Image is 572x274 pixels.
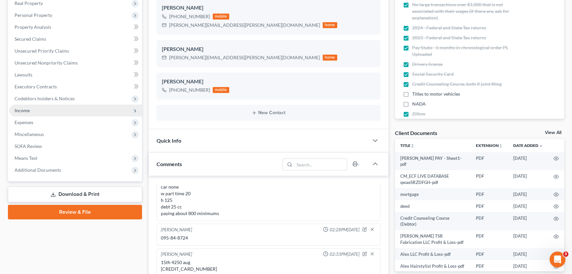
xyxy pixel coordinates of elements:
[412,111,425,117] span: Zillow
[395,260,471,272] td: Alex Hairstylist Profit & Loss-pdf
[395,212,471,230] td: Credit Counseling Course (Debtor)
[15,24,51,30] span: Property Analysis
[9,45,142,57] a: Unsecured Priority Claims
[15,143,42,149] span: SOFA Review
[395,188,471,200] td: mortgage
[508,200,548,212] td: [DATE]
[330,251,360,257] span: 02:33PM[DATE]
[15,108,30,113] span: Income
[476,143,503,148] a: Extensionunfold_more
[550,251,565,267] iframe: Intercom live chat
[508,170,548,188] td: [DATE]
[395,152,471,170] td: [PERSON_NAME] PAY - Sheet1-pdf
[162,110,375,115] button: New Contact
[9,81,142,93] a: Executory Contracts
[412,91,460,97] span: Titles to motor vehicles
[15,119,33,125] span: Expenses
[513,143,543,148] a: Date Added expand_more
[161,227,192,233] div: [PERSON_NAME]
[15,60,78,66] span: Unsecured Nonpriority Claims
[323,55,337,61] div: home
[9,33,142,45] a: Secured Claims
[161,151,376,217] div: google h yes deed mortg no value 350 mortg 315 plus heloc 20 married yes kids 4 prior no car none...
[471,200,508,212] td: PDF
[9,21,142,33] a: Property Analysis
[162,45,375,53] div: [PERSON_NAME]
[395,170,471,188] td: CM_ECF LIVE DATABASE qwaeSRZDFGH-pdf
[395,230,471,249] td: [PERSON_NAME] TSR Fabrication LLC Profit & Loss-pdf
[545,130,561,135] a: View All
[169,54,320,61] div: [PERSON_NAME][EMAIL_ADDRESS][PERSON_NAME][DOMAIN_NAME]
[9,140,142,152] a: SOFA Review
[412,101,426,107] span: NADA
[294,159,347,170] input: Search...
[9,69,142,81] a: Lawsuits
[15,48,69,54] span: Unsecured Priority Claims
[161,235,376,241] div: 095-84-8724
[15,155,37,161] span: Means Test
[169,13,210,20] div: [PHONE_NUMBER]
[15,96,75,101] span: Codebtors Insiders & Notices
[471,170,508,188] td: PDF
[412,71,454,77] span: Social Security Card
[471,152,508,170] td: PDF
[157,161,182,167] span: Comments
[8,205,142,219] a: Review & File
[412,34,486,41] span: 2023 - Federal and State Tax returns
[508,212,548,230] td: [DATE]
[395,248,471,260] td: Alex LLC Profit & Loss-pdf
[412,44,516,58] span: Pay Stubs - 6 months in chronological order PL Uploaded
[508,248,548,260] td: [DATE]
[330,227,360,233] span: 02:28PM[DATE]
[15,36,46,42] span: Secured Claims
[395,200,471,212] td: deed
[499,144,503,148] i: unfold_more
[8,187,142,202] a: Download & Print
[161,251,192,258] div: [PERSON_NAME]
[395,129,437,136] div: Client Documents
[162,4,375,12] div: [PERSON_NAME]
[213,14,229,20] div: mobile
[412,24,486,31] span: 2024 - Federal and State Tax returns
[157,137,181,144] span: Quick Info
[563,251,568,257] span: 3
[162,78,375,86] div: [PERSON_NAME]
[169,87,210,93] div: [PHONE_NUMBER]
[412,81,502,87] span: Credit Counseling Course, both if joint filing
[15,167,61,173] span: Additional Documents
[9,57,142,69] a: Unsecured Nonpriority Claims
[471,188,508,200] td: PDF
[15,131,44,137] span: Miscellaneous
[213,87,229,93] div: mobile
[508,152,548,170] td: [DATE]
[169,22,320,28] div: [PERSON_NAME][EMAIL_ADDRESS][PERSON_NAME][DOMAIN_NAME]
[411,144,414,148] i: unfold_more
[323,22,337,28] div: home
[471,248,508,260] td: PDF
[539,144,543,148] i: expand_more
[400,143,414,148] a: Titleunfold_more
[15,84,57,89] span: Executory Contracts
[508,260,548,272] td: [DATE]
[412,61,443,68] span: Drivers license
[15,0,43,6] span: Real Property
[508,230,548,249] td: [DATE]
[15,72,32,77] span: Lawsuits
[471,212,508,230] td: PDF
[508,188,548,200] td: [DATE]
[471,260,508,272] td: PDF
[412,1,516,21] span: No large transactions over $1,000 that is not associated with their wages (if there are, ask for ...
[471,230,508,249] td: PDF
[15,12,52,18] span: Personal Property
